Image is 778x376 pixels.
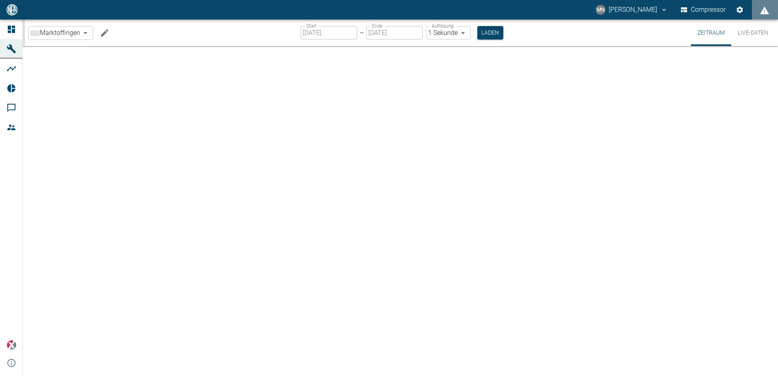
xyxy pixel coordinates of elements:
[30,28,80,38] a: Marktoffingen
[426,26,471,39] div: 1 Sekunde
[477,26,503,39] button: Laden
[372,22,382,29] label: Ende
[732,2,747,17] button: Einstellungen
[7,340,16,350] img: Xplore Logo
[6,4,18,15] img: logo
[596,5,605,15] div: MN
[306,22,317,29] label: Start
[40,28,80,37] span: Marktoffingen
[360,28,364,37] p: –
[96,25,113,41] button: Machine bearbeiten
[594,2,669,17] button: neumann@arcanum-energy.de
[679,2,728,17] button: Compressor
[301,26,357,39] input: DD.MM.YYYY
[731,20,775,46] button: Live-Daten
[691,20,731,46] button: Zeitraum
[366,26,423,39] input: DD.MM.YYYY
[432,22,454,29] label: Auflösung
